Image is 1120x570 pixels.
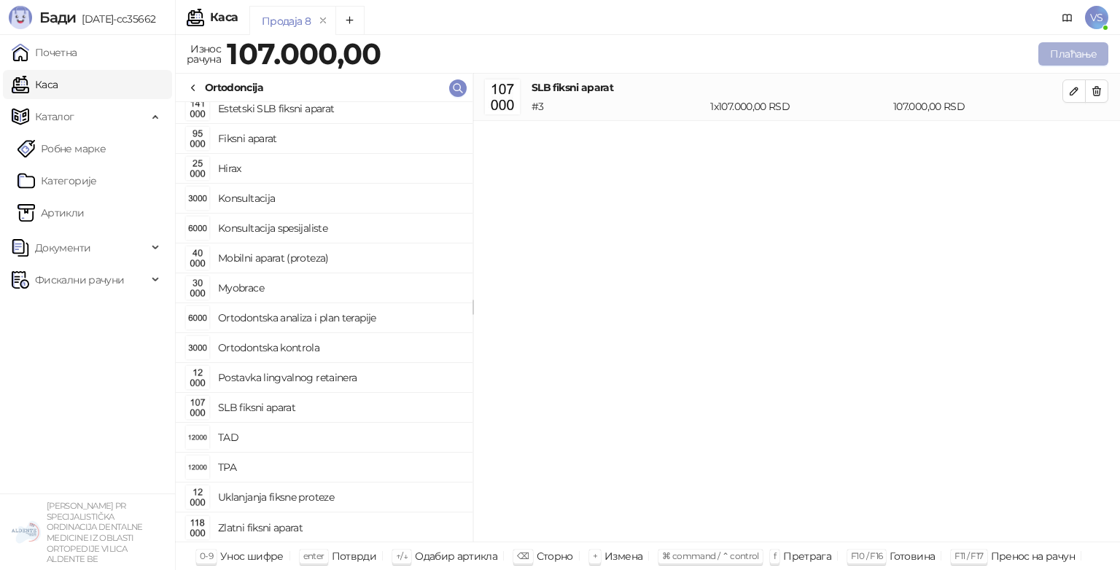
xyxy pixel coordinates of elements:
img: Slika [186,187,209,210]
button: Плаћање [1038,42,1108,66]
h4: Konsultacija spesijaliste [218,216,461,240]
h4: Postavka lingvalnog retainera [218,366,461,389]
img: Slika [186,366,209,389]
h4: TAD [218,426,461,449]
img: Slika [186,127,209,150]
div: grid [176,102,472,542]
span: [DATE]-cc35662 [76,12,155,26]
img: Slika [186,157,209,180]
h4: Konsultacija [218,187,461,210]
a: Категорије [17,166,97,195]
h4: TPA [218,456,461,479]
h4: Myobrace [218,276,461,300]
small: [PERSON_NAME] PR SPECIJALISTIČKA ORDINACIJA DENTALNE MEDICINE IZ OBLASTI ORTOPEDIJE VILICA ALDENT... [47,501,143,564]
a: ArtikliАртикли [17,198,85,227]
img: Slika [186,396,209,419]
span: f [774,550,776,561]
div: Претрага [783,547,831,566]
img: Slika [186,306,209,329]
div: Ortodoncija [205,79,263,95]
h4: SLB fiksni aparat [532,79,1062,95]
div: 1 x 107.000,00 RSD [707,98,890,114]
img: Slika [186,485,209,509]
span: Документи [35,233,90,262]
div: Измена [604,547,642,566]
a: Почетна [12,38,77,67]
h4: Ortodontska analiza i plan terapije [218,306,461,329]
span: ⌫ [517,550,529,561]
div: 107.000,00 RSD [890,98,1065,114]
img: Slika [186,216,209,240]
div: Потврди [332,547,377,566]
span: enter [303,550,324,561]
a: Документација [1056,6,1079,29]
a: Каса [12,70,58,99]
img: Slika [186,426,209,449]
span: + [593,550,597,561]
span: F10 / F16 [851,550,882,561]
h4: Fiksni aparat [218,127,461,150]
img: Slika [186,456,209,479]
img: Slika [186,97,209,120]
button: Add tab [335,6,365,35]
div: Унос шифре [220,547,284,566]
h4: Ortodontska kontrola [218,336,461,359]
img: Slika [186,336,209,359]
img: 64x64-companyLogo-5147c2c0-45e4-4f6f-934a-c50ed2e74707.png [12,518,41,547]
span: Фискални рачуни [35,265,124,294]
h4: Mobilni aparat (proteza) [218,246,461,270]
h4: Estetski SLB fiksni aparat [218,97,461,120]
span: F11 / F17 [954,550,983,561]
div: Продаја 8 [262,13,311,29]
a: Робне марке [17,134,106,163]
span: ⌘ command / ⌃ control [662,550,759,561]
strong: 107.000,00 [227,36,381,71]
div: Каса [210,12,238,23]
div: Готовина [890,547,935,566]
div: Пренос на рачун [991,547,1075,566]
div: Износ рачуна [184,39,224,69]
h4: Uklanjanja fiksne proteze [218,485,461,509]
span: Каталог [35,102,74,131]
span: ↑/↓ [396,550,408,561]
h4: Hirax [218,157,461,180]
img: Slika [186,276,209,300]
img: Slika [186,516,209,539]
div: Сторно [537,547,573,566]
h4: Zlatni fiksni aparat [218,516,461,539]
button: remove [314,15,332,27]
img: Logo [9,6,32,29]
span: 0-9 [200,550,213,561]
div: Одабир артикла [415,547,497,566]
span: Бади [39,9,76,26]
div: # 3 [529,98,707,114]
img: Slika [186,246,209,270]
span: VS [1085,6,1108,29]
h4: SLB fiksni aparat [218,396,461,419]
